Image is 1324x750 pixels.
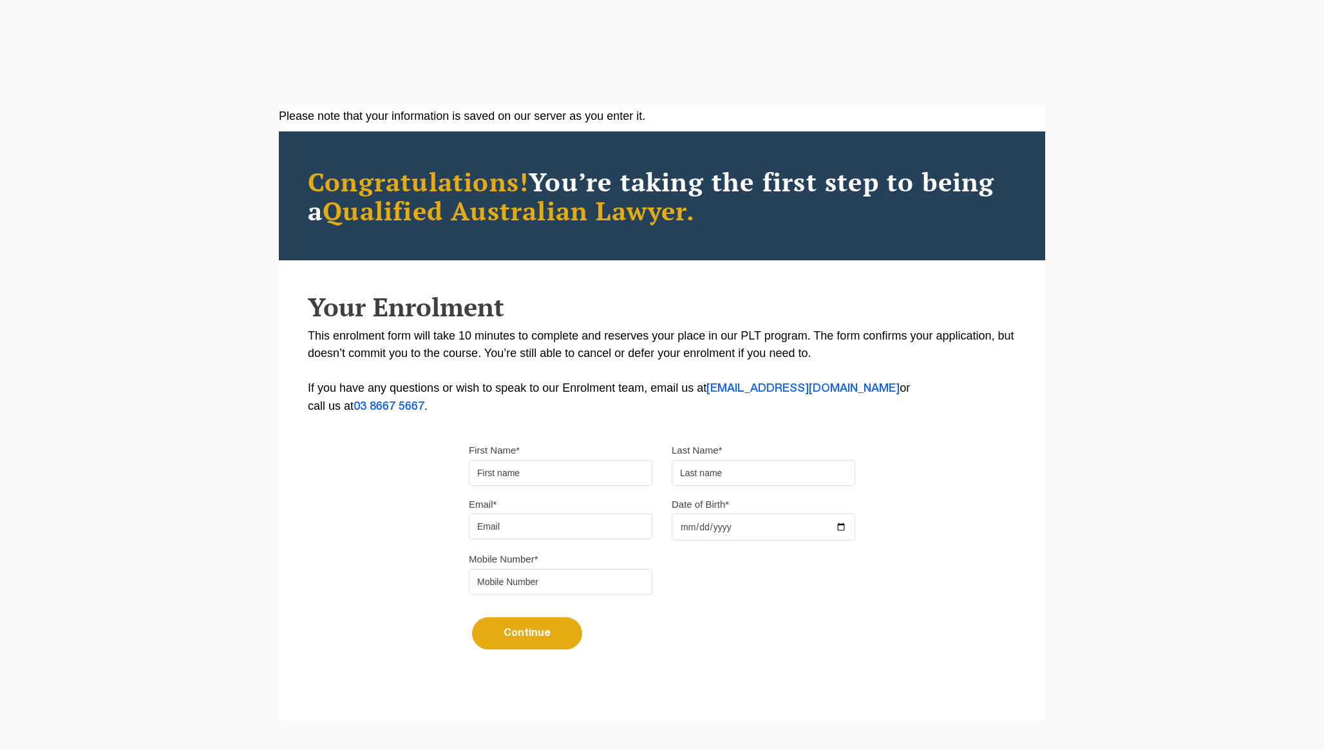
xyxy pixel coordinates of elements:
h2: You’re taking the first step to being a [308,167,1016,225]
label: Mobile Number* [469,553,538,566]
a: 03 8667 5667 [354,401,424,412]
input: Mobile Number [469,569,652,595]
button: Continue [472,617,582,649]
div: Please note that your information is saved on our server as you enter it. [279,108,1045,125]
input: Last name [672,460,855,486]
label: Last Name* [672,444,722,457]
label: Date of Birth* [672,498,729,511]
a: [EMAIL_ADDRESS][DOMAIN_NAME] [706,383,900,394]
span: Qualified Australian Lawyer. [323,193,695,227]
p: This enrolment form will take 10 minutes to complete and reserves your place in our PLT program. ... [308,327,1016,416]
h2: Your Enrolment [308,293,1016,321]
input: Email [469,514,652,539]
label: Email* [469,498,497,511]
span: Congratulations! [308,164,529,198]
input: First name [469,460,652,486]
label: First Name* [469,444,520,457]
